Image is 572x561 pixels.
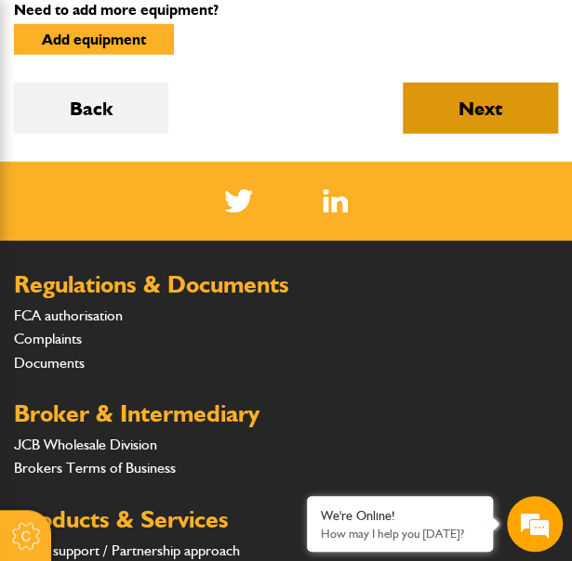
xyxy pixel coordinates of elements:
[14,508,558,532] h2: Products & Services
[14,402,558,426] h2: Broker & Intermediary
[14,436,157,453] a: JCB Wholesale Division
[323,189,348,213] a: LinkedIn
[14,354,85,372] a: Documents
[321,527,479,541] p: How may I help you today?
[14,307,123,324] a: FCA authorisation
[14,541,240,559] a: Client support / Partnership approach
[224,189,253,213] img: Twitter
[14,24,174,55] button: Add equipment
[14,330,82,347] a: Complaints
[14,83,168,134] button: Back
[14,459,176,476] a: Brokers Terms of Business
[323,189,348,213] img: Linked In
[14,3,558,18] p: Need to add more equipment?
[321,508,479,524] div: We're Online!
[14,273,558,297] h2: Regulations & Documents
[403,83,558,134] button: Next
